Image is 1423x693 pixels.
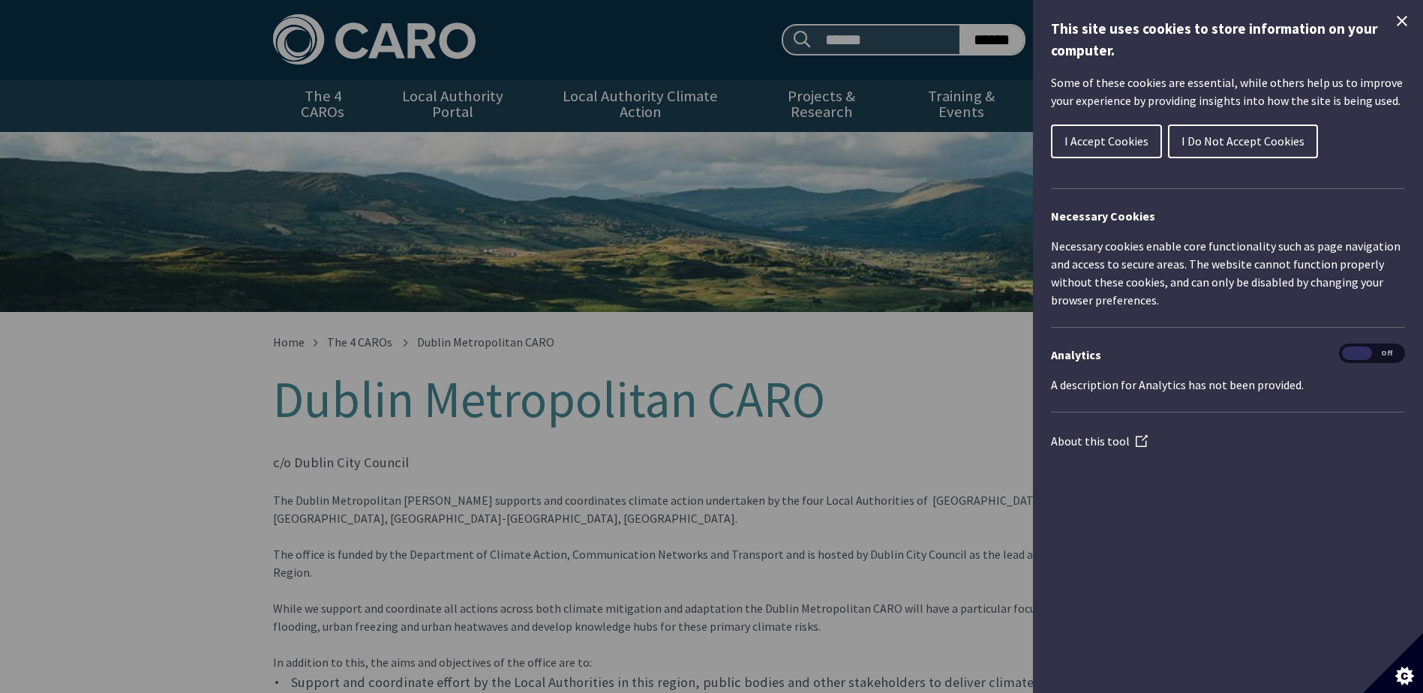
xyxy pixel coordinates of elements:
[1051,433,1148,448] a: About this tool
[1342,346,1372,361] span: On
[1051,207,1405,225] h2: Necessary Cookies
[1051,18,1405,61] h1: This site uses cookies to store information on your computer.
[1168,124,1318,158] button: I Do Not Accept Cookies
[1051,124,1162,158] button: I Accept Cookies
[1051,73,1405,109] p: Some of these cookies are essential, while others help us to improve your experience by providing...
[1372,346,1402,361] span: Off
[1051,376,1405,394] p: A description for Analytics has not been provided.
[1064,133,1148,148] span: I Accept Cookies
[1051,237,1405,309] p: Necessary cookies enable core functionality such as page navigation and access to secure areas. T...
[1181,133,1304,148] span: I Do Not Accept Cookies
[1393,12,1411,30] button: Close Cookie Control
[1363,633,1423,693] button: Set cookie preferences
[1051,346,1405,364] h3: Analytics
